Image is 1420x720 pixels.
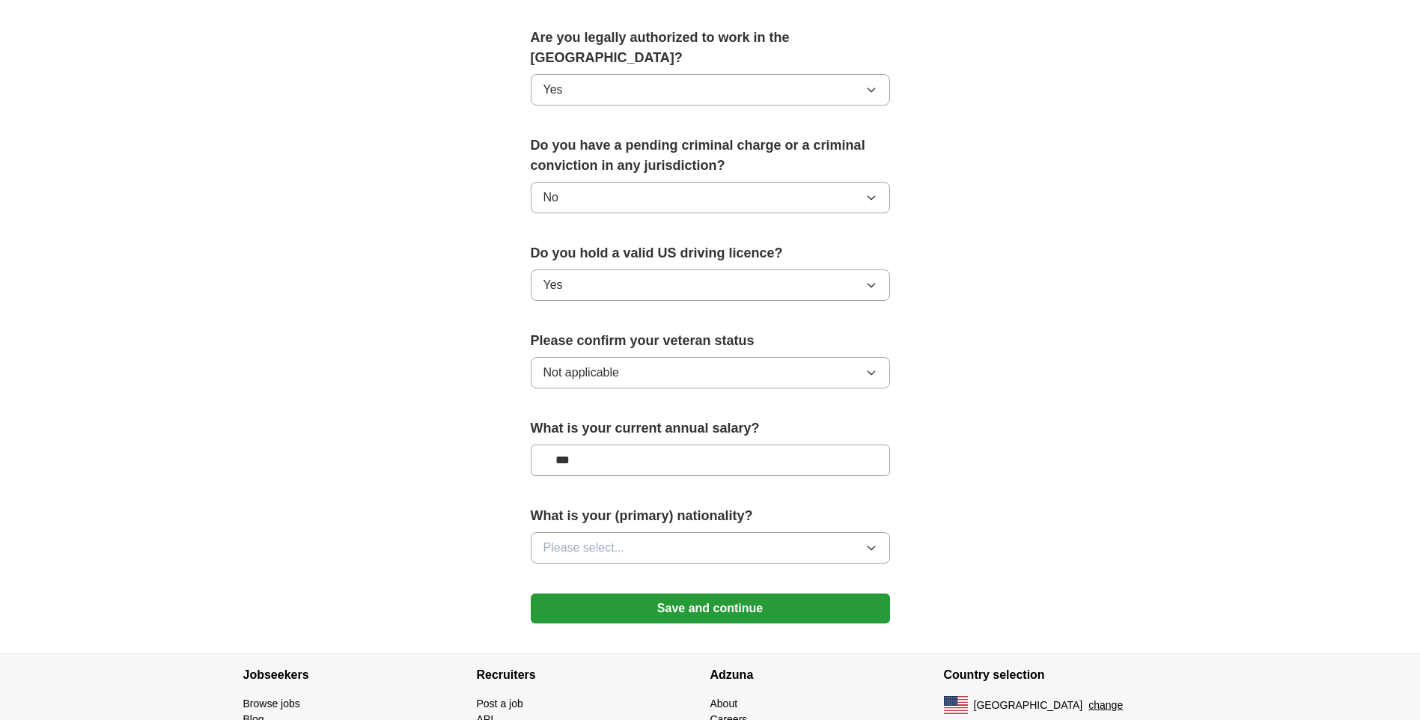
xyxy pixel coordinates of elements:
[531,418,890,439] label: What is your current annual salary?
[531,243,890,263] label: Do you hold a valid US driving licence?
[531,28,890,68] label: Are you legally authorized to work in the [GEOGRAPHIC_DATA]?
[1088,698,1123,713] button: change
[531,331,890,351] label: Please confirm your veteran status
[531,182,890,213] button: No
[243,698,300,710] a: Browse jobs
[543,189,558,207] span: No
[531,532,890,564] button: Please select...
[944,654,1177,696] h4: Country selection
[543,539,625,557] span: Please select...
[710,698,738,710] a: About
[974,698,1083,713] span: [GEOGRAPHIC_DATA]
[543,81,563,99] span: Yes
[531,135,890,176] label: Do you have a pending criminal charge or a criminal conviction in any jurisdiction?
[543,364,619,382] span: Not applicable
[543,276,563,294] span: Yes
[531,269,890,301] button: Yes
[531,74,890,106] button: Yes
[477,698,523,710] a: Post a job
[531,594,890,623] button: Save and continue
[531,506,890,526] label: What is your (primary) nationality?
[944,696,968,714] img: US flag
[531,357,890,388] button: Not applicable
